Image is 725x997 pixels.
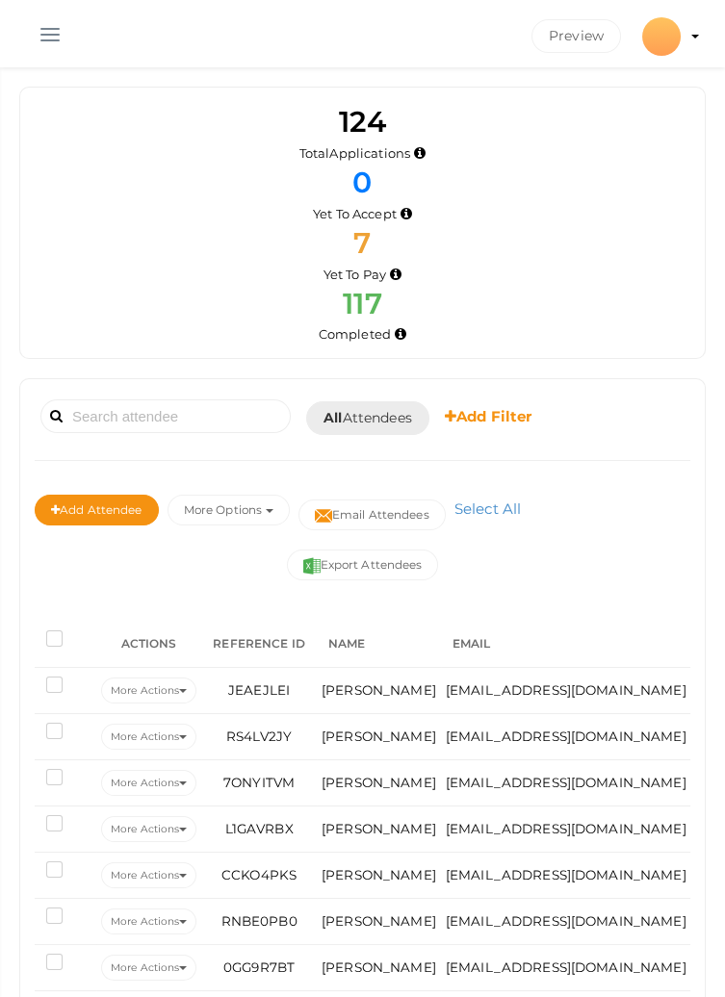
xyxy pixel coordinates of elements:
[319,326,391,342] span: Completed
[446,867,686,882] span: [EMAIL_ADDRESS][DOMAIN_NAME]
[353,225,371,261] span: 7
[322,775,436,790] span: [PERSON_NAME]
[287,550,439,580] button: Export Attendees
[225,821,294,836] span: L1GAVRBX
[446,821,686,836] span: [EMAIL_ADDRESS][DOMAIN_NAME]
[450,499,526,518] a: Select All
[221,913,298,929] span: RNBE0PB0
[352,165,372,200] span: 0
[446,913,686,929] span: [EMAIL_ADDRESS][DOMAIN_NAME]
[339,104,385,140] span: 124
[313,206,397,221] span: Yet To Accept
[101,724,196,750] button: More Actions
[101,862,196,888] button: More Actions
[228,682,290,698] span: JEAEJLEI
[445,407,532,425] b: Add Filter
[324,409,342,426] b: All
[531,19,621,53] button: Preview
[213,636,305,651] span: REFERENCE ID
[299,145,410,161] span: Total
[446,682,686,698] span: [EMAIL_ADDRESS][DOMAIN_NAME]
[101,770,196,796] button: More Actions
[35,495,159,525] button: Add Attendee
[322,867,436,882] span: [PERSON_NAME]
[446,959,686,975] span: [EMAIL_ADDRESS][DOMAIN_NAME]
[322,821,436,836] span: [PERSON_NAME]
[343,286,381,321] span: 117
[317,620,441,668] th: NAME
[223,959,295,975] span: 0GG9R7BT
[101,955,196,981] button: More Actions
[101,816,196,842] button: More Actions
[101,908,196,934] button: More Actions
[101,677,196,703] button: More Actions
[322,729,436,744] span: [PERSON_NAME]
[221,867,297,882] span: CCKO4PKS
[446,775,686,790] span: [EMAIL_ADDRESS][DOMAIN_NAME]
[401,209,412,219] i: Yet to be accepted by organizer
[390,269,401,280] i: Accepted by organizer and yet to make payment
[395,329,406,340] i: Accepted and completed payment succesfully
[168,495,290,525] button: More Options
[303,557,321,575] img: excel.svg
[315,507,332,524] img: mail-filled.svg
[223,775,295,790] span: 7ONYITVM
[324,408,412,428] span: Attendees
[298,499,446,530] button: Email Attendees
[324,267,386,282] span: Yet To Pay
[446,729,686,744] span: [EMAIL_ADDRESS][DOMAIN_NAME]
[322,959,436,975] span: [PERSON_NAME]
[329,145,410,161] span: Applications
[226,729,292,744] span: RS4LV2JY
[322,913,436,929] span: [PERSON_NAME]
[322,682,436,698] span: [PERSON_NAME]
[96,620,201,668] th: ACTIONS
[414,148,426,159] i: Total number of applications
[40,399,291,433] input: Search attendee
